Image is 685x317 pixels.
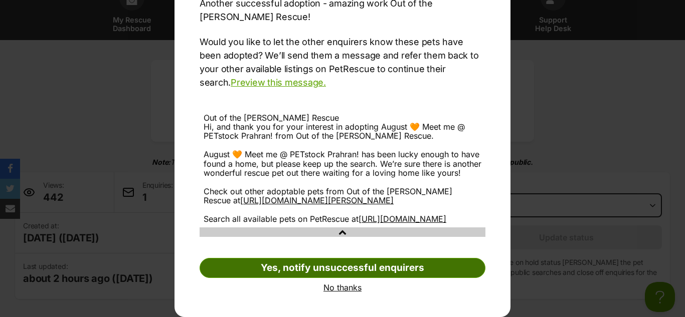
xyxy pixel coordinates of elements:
[200,258,485,278] a: Yes, notify unsuccessful enquirers
[204,113,339,123] span: Out of the [PERSON_NAME] Rescue
[200,35,485,89] p: Would you like to let the other enquirers know these pets have been adopted? We’ll send them a me...
[200,283,485,292] a: No thanks
[240,195,394,205] a: [URL][DOMAIN_NAME][PERSON_NAME]
[204,122,481,223] div: Hi, and thank you for your interest in adopting August 🧡 Meet me @ PETstock Prahran! from Out of ...
[231,77,326,88] a: Preview this message.
[359,214,446,224] a: [URL][DOMAIN_NAME]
